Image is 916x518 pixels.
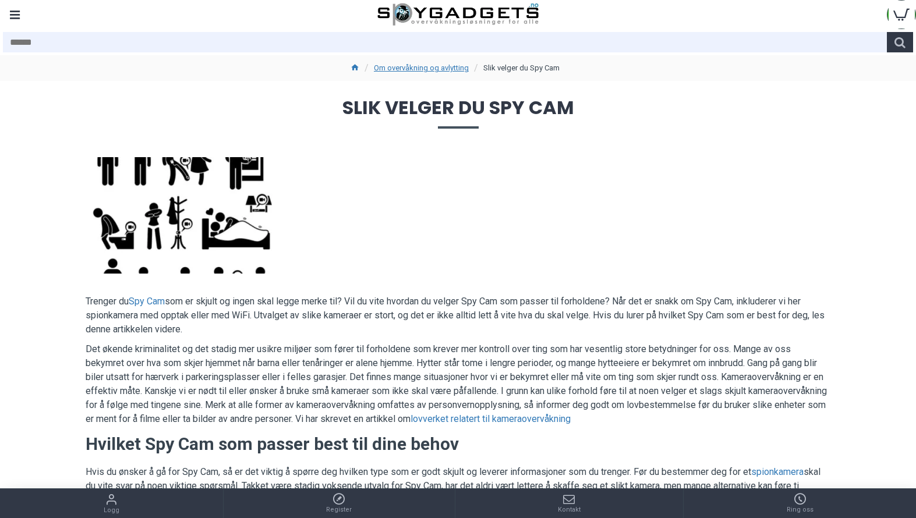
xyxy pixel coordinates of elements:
[326,505,352,515] span: Register
[86,157,281,274] img: Slik velger du Spy Cam
[74,98,843,128] span: Slik velger du Spy Cam
[787,505,814,515] span: Ring oss
[129,295,165,308] a: Spy Cam
[224,489,455,518] a: Register
[377,3,539,26] img: SpyGadgets.no
[684,489,916,518] a: Ring oss
[411,412,571,426] a: lovverket relatert til kameraovervåkning
[86,295,831,336] p: Trenger du som er skjult og ingen skal legge merke til? Vil du vite hvordan du velger Spy Cam som...
[86,432,831,456] h2: Hvilket Spy Cam som passer best til dine behov
[104,506,119,516] span: Logg
[374,62,469,74] a: Om overvåkning og avlytting
[751,465,804,479] a: spionkamera
[558,505,581,515] span: Kontakt
[86,342,831,426] p: Det økende kriminalitet og det stadig mer usikre miljøer som fører til forholdene som krever mer ...
[455,489,684,518] a: Kontakt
